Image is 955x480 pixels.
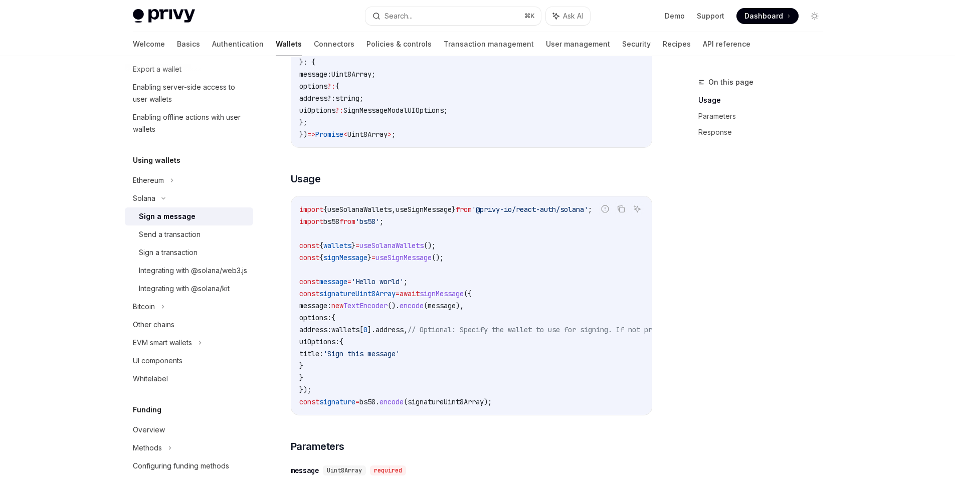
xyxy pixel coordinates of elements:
[299,58,315,67] span: }: {
[367,325,375,334] span: ].
[125,316,253,334] a: Other chains
[452,205,456,214] span: }
[444,32,534,56] a: Transaction management
[379,217,384,226] span: ;
[396,205,452,214] span: useSignMessage
[404,397,408,406] span: (
[133,373,168,385] div: Whitelabel
[347,130,388,139] span: Uint8Array
[125,244,253,262] a: Sign a transaction
[125,78,253,108] a: Enabling server-side access to user wallets
[299,373,303,382] span: }
[299,118,307,127] span: };
[347,277,351,286] span: =
[343,106,444,115] span: SignMessageModalUIOptions
[139,228,201,241] div: Send a transaction
[404,325,408,334] span: ,
[133,32,165,56] a: Welcome
[359,325,363,334] span: [
[622,32,651,56] a: Security
[665,11,685,21] a: Demo
[388,301,400,310] span: ().
[524,12,535,20] span: ⌘ K
[299,325,331,334] span: address:
[299,397,319,406] span: const
[212,32,264,56] a: Authentication
[323,217,339,226] span: bs58
[299,205,323,214] span: import
[125,207,253,225] a: Sign a message
[370,465,406,475] div: required
[299,130,307,139] span: })
[133,174,164,186] div: Ethereum
[420,289,464,298] span: signMessage
[424,241,436,250] span: ();
[291,465,319,475] div: message
[359,94,363,103] span: ;
[366,32,432,56] a: Policies & controls
[663,32,691,56] a: Recipes
[599,202,612,215] button: Report incorrect code
[133,404,161,416] h5: Funding
[331,301,343,310] span: new
[299,70,331,79] span: message:
[359,397,375,406] span: bs58
[371,253,375,262] span: =
[133,301,155,313] div: Bitcoin
[363,325,367,334] span: 0
[319,397,355,406] span: signature
[314,32,354,56] a: Connectors
[546,32,610,56] a: User management
[125,457,253,475] a: Configuring funding methods
[323,253,367,262] span: signMessage
[631,202,644,215] button: Ask AI
[299,337,339,346] span: uiOptions:
[133,9,195,23] img: light logo
[299,253,319,262] span: const
[323,241,351,250] span: wallets
[359,241,424,250] span: useSolanaWallets
[343,130,347,139] span: <
[291,172,321,186] span: Usage
[385,10,413,22] div: Search...
[355,397,359,406] span: =
[375,325,404,334] span: address
[299,361,303,370] span: }
[133,319,174,331] div: Other chains
[133,424,165,436] div: Overview
[456,301,464,310] span: ),
[319,241,323,250] span: {
[708,76,753,88] span: On this page
[588,205,592,214] span: ;
[736,8,799,24] a: Dashboard
[408,397,484,406] span: signatureUint8Array
[133,442,162,454] div: Methods
[323,349,400,358] span: 'Sign this message'
[400,301,424,310] span: encode
[299,349,323,358] span: title:
[125,280,253,298] a: Integrating with @solana/kit
[375,253,432,262] span: useSignMessage
[351,241,355,250] span: }
[365,7,541,25] button: Search...⌘K
[615,202,628,215] button: Copy the contents from the code block
[456,205,472,214] span: from
[125,108,253,138] a: Enabling offline actions with user wallets
[299,313,331,322] span: options:
[299,289,319,298] span: const
[464,289,472,298] span: ({
[388,130,392,139] span: >
[139,247,198,259] div: Sign a transaction
[319,289,396,298] span: signatureUint8Array
[315,130,343,139] span: Promise
[404,277,408,286] span: ;
[327,466,362,474] span: Uint8Array
[331,325,359,334] span: wallets
[355,241,359,250] span: =
[133,460,229,472] div: Configuring funding methods
[327,82,335,91] span: ?:
[428,301,456,310] span: message
[392,205,396,214] span: ,
[133,192,155,204] div: Solana
[697,11,724,21] a: Support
